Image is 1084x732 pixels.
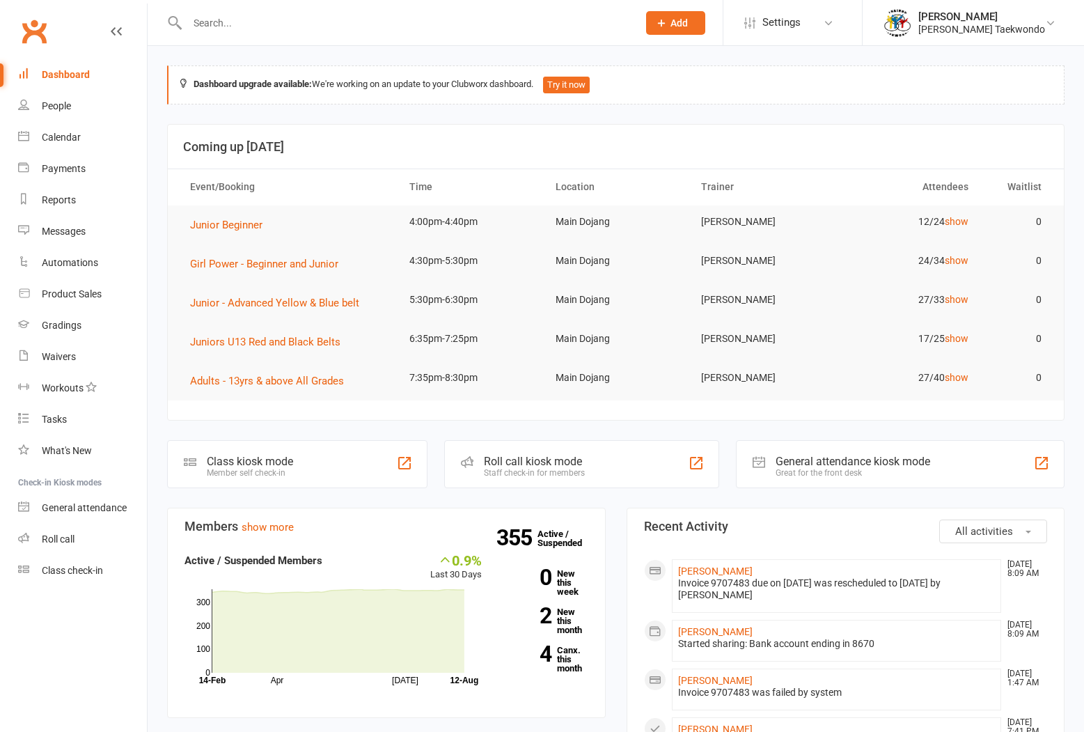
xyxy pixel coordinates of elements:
th: Attendees [835,169,981,205]
td: 0 [981,283,1054,316]
td: 7:35pm-8:30pm [397,361,543,394]
div: [PERSON_NAME] [918,10,1045,23]
a: Reports [18,185,147,216]
a: General attendance kiosk mode [18,492,147,524]
td: 0 [981,322,1054,355]
span: Adults - 13yrs & above All Grades [190,375,344,387]
div: General attendance kiosk mode [776,455,930,468]
div: Dashboard [42,69,90,80]
span: Settings [762,7,801,38]
a: [PERSON_NAME] [678,626,753,637]
button: Junior Beginner [190,217,272,233]
td: 12/24 [835,205,981,238]
th: Event/Booking [178,169,397,205]
td: Main Dojang [543,244,689,277]
button: Juniors U13 Red and Black Belts [190,334,350,350]
span: All activities [955,525,1013,538]
td: 5:30pm-6:30pm [397,283,543,316]
div: Waivers [42,351,76,362]
div: Last 30 Days [430,552,482,582]
div: Class kiosk mode [207,455,293,468]
a: Gradings [18,310,147,341]
div: Invoice 9707483 was failed by system [678,687,996,699]
img: thumb_image1638236014.png [883,9,911,37]
span: Add [670,17,688,29]
div: Staff check-in for members [484,468,585,478]
div: Great for the front desk [776,468,930,478]
a: People [18,91,147,122]
button: Junior - Advanced Yellow & Blue belt [190,295,369,311]
div: Reports [42,194,76,205]
a: show [945,255,968,266]
td: 0 [981,361,1054,394]
th: Waitlist [981,169,1054,205]
span: Girl Power - Beginner and Junior [190,258,338,270]
div: Messages [42,226,86,237]
button: Add [646,11,705,35]
a: 0New this week [503,569,588,596]
td: [PERSON_NAME] [689,244,835,277]
input: Search... [183,13,628,33]
div: Tasks [42,414,67,425]
a: Calendar [18,122,147,153]
a: Payments [18,153,147,185]
a: [PERSON_NAME] [678,675,753,686]
td: 27/33 [835,283,981,316]
td: Main Dojang [543,205,689,238]
div: Payments [42,163,86,174]
td: [PERSON_NAME] [689,283,835,316]
a: What's New [18,435,147,467]
strong: 0 [503,567,551,588]
div: Started sharing: Bank account ending in 8670 [678,638,996,650]
div: What's New [42,445,92,456]
a: 2New this month [503,607,588,634]
div: Invoice 9707483 due on [DATE] was rescheduled to [DATE] by [PERSON_NAME] [678,577,996,601]
span: Junior Beginner [190,219,262,231]
td: Main Dojang [543,322,689,355]
a: Automations [18,247,147,279]
strong: Active / Suspended Members [184,554,322,567]
a: Clubworx [17,14,52,49]
strong: 2 [503,605,551,626]
time: [DATE] 8:09 AM [1000,621,1046,639]
div: People [42,100,71,111]
div: Product Sales [42,288,102,299]
strong: 4 [503,644,551,664]
td: 6:35pm-7:25pm [397,322,543,355]
a: 4Canx. this month [503,646,588,673]
div: Automations [42,257,98,268]
div: Gradings [42,320,81,331]
th: Time [397,169,543,205]
div: 0.9% [430,552,482,568]
a: Class kiosk mode [18,555,147,586]
div: Member self check-in [207,468,293,478]
th: Trainer [689,169,835,205]
h3: Coming up [DATE] [183,140,1048,154]
div: [PERSON_NAME] Taekwondo [918,23,1045,36]
button: Adults - 13yrs & above All Grades [190,373,354,389]
td: 0 [981,205,1054,238]
td: 27/40 [835,361,981,394]
a: Messages [18,216,147,247]
a: Dashboard [18,59,147,91]
button: All activities [939,520,1047,543]
button: Girl Power - Beginner and Junior [190,256,348,272]
time: [DATE] 1:47 AM [1000,669,1046,687]
div: Class check-in [42,565,103,576]
h3: Recent Activity [644,520,1048,534]
div: Workouts [42,382,84,394]
a: [PERSON_NAME] [678,566,753,577]
a: show [945,372,968,383]
time: [DATE] 8:09 AM [1000,560,1046,578]
div: Roll call [42,534,74,545]
a: show [945,294,968,305]
a: 355Active / Suspended [537,519,599,558]
a: Workouts [18,373,147,404]
td: 4:00pm-4:40pm [397,205,543,238]
strong: 355 [496,527,537,548]
strong: Dashboard upgrade available: [194,79,312,89]
a: show more [242,521,294,534]
div: Calendar [42,132,81,143]
td: Main Dojang [543,283,689,316]
td: 0 [981,244,1054,277]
